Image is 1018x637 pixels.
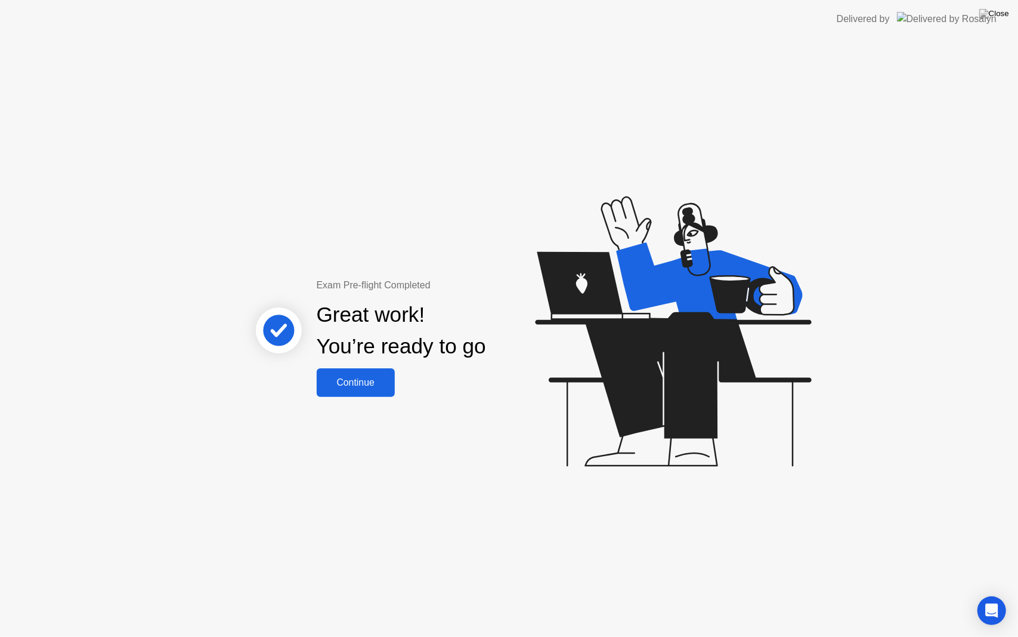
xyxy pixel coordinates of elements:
[897,12,997,26] img: Delivered by Rosalyn
[317,299,486,362] div: Great work! You’re ready to go
[317,368,395,397] button: Continue
[977,596,1006,625] div: Open Intercom Messenger
[317,278,563,293] div: Exam Pre-flight Completed
[979,9,1009,19] img: Close
[320,377,391,388] div: Continue
[837,12,890,26] div: Delivered by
